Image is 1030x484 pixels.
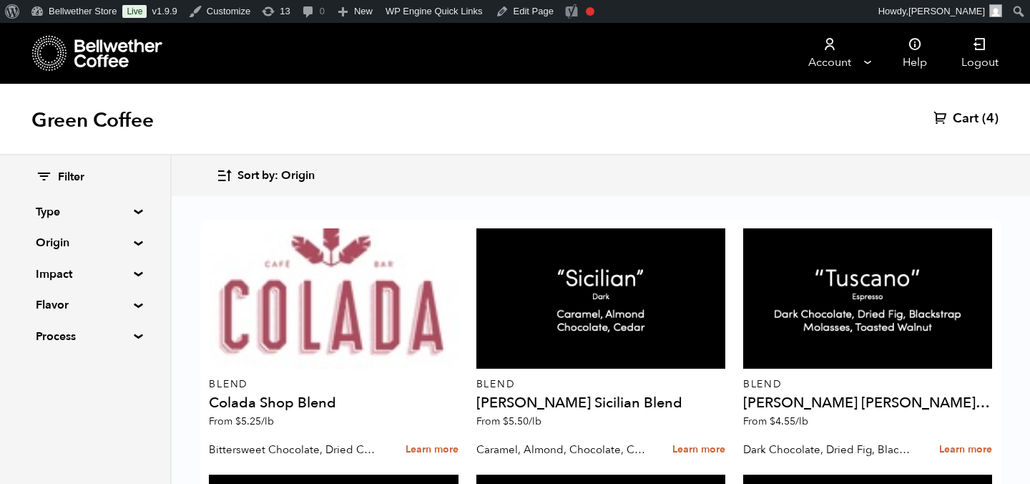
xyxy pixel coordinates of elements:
[209,439,378,460] p: Bittersweet Chocolate, Dried Cherry, Toasted Almond
[36,234,134,251] summary: Origin
[209,415,274,428] span: From
[122,5,147,18] a: Live
[672,435,725,465] a: Learn more
[982,110,999,127] span: (4)
[476,415,541,428] span: From
[743,415,808,428] span: From
[785,23,873,84] a: Account
[743,379,992,389] p: Blend
[953,110,978,127] span: Cart
[944,23,1016,84] a: Logout
[216,159,315,193] button: Sort by: Origin
[939,435,992,465] a: Learn more
[476,396,725,410] h4: [PERSON_NAME] Sicilian Blend
[36,203,134,221] summary: Type
[770,415,775,428] span: $
[235,415,274,428] bdi: 5.25
[586,7,594,16] div: Focus keyphrase not set
[908,6,985,16] span: [PERSON_NAME]
[795,415,808,428] span: /lb
[933,110,999,127] a: Cart (4)
[476,439,646,460] p: Caramel, Almond, Chocolate, Cedar
[770,415,808,428] bdi: 4.55
[503,415,509,428] span: $
[261,415,274,428] span: /lb
[209,379,458,389] p: Blend
[235,415,241,428] span: $
[58,170,84,185] span: Filter
[886,23,944,84] a: Help
[237,168,315,184] span: Sort by: Origin
[476,379,725,389] p: Blend
[36,296,134,314] summary: Flavor
[503,415,541,428] bdi: 5.50
[529,415,541,428] span: /lb
[36,266,134,283] summary: Impact
[209,396,458,410] h4: Colada Shop Blend
[743,439,913,460] p: Dark Chocolate, Dried Fig, Blackstrap Molasses, Toasted Walnut
[743,396,992,410] h4: [PERSON_NAME] [PERSON_NAME] Espresso
[31,107,154,133] h1: Green Coffee
[36,328,134,345] summary: Process
[406,435,458,465] a: Learn more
